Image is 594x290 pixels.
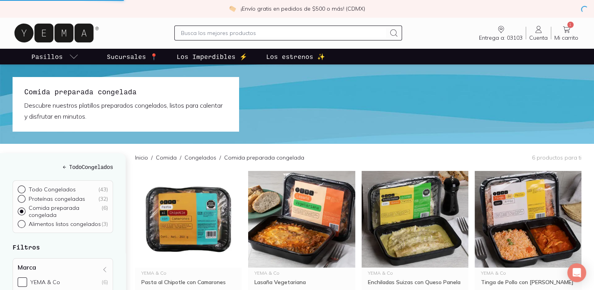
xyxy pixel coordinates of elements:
img: Lasaña Vegetariana [248,171,355,268]
p: Descubre nuestros platillos preparados congelados, listos para calentar y disfrutar en minutos. [24,100,227,122]
a: pasillo-todos-link [30,49,80,64]
span: 1 [567,22,574,28]
a: Comida [156,154,177,161]
div: ( 6 ) [101,204,108,218]
div: YEMA & Co [368,271,462,275]
a: Cuenta [526,25,551,41]
p: Sucursales 📍 [107,52,158,61]
a: Sucursales 📍 [105,49,159,64]
div: ( 43 ) [98,186,108,193]
a: Los Imperdibles ⚡️ [175,49,249,64]
img: _ENCHILADAS SUIZAS CON QUESO [362,171,468,268]
h4: Marca [18,263,36,271]
img: check [229,5,236,12]
span: Mi carrito [554,34,578,41]
p: 6 productos para ti [532,154,581,161]
p: Proteínas congeladas [29,195,85,202]
img: tinga de pollo con arroz [475,171,581,268]
p: Alimentos listos congelados [29,220,101,228]
a: ← TodoCongelados [13,163,113,171]
p: Comida preparada congelada [29,204,101,218]
input: Busca los mejores productos [181,28,386,38]
p: Pasillos [31,52,63,61]
span: Cuenta [529,34,548,41]
img: Pasta al Chipotle con Camarones [135,171,242,268]
div: YEMA & Co [141,271,236,275]
input: YEMA & Co(6) [18,277,27,287]
div: ( 32 ) [98,195,108,202]
div: YEMA & Co [481,271,575,275]
div: Open Intercom Messenger [567,263,586,282]
span: / [216,154,224,162]
p: ¡Envío gratis en pedidos de $500 o más! (CDMX) [241,5,365,13]
a: 1Mi carrito [551,25,581,41]
div: (6) [102,279,108,286]
span: / [148,154,156,162]
span: Entrega a: 03103 [479,34,523,41]
a: Entrega a: 03103 [476,25,526,41]
p: Los Imperdibles ⚡️ [177,52,247,61]
div: YEMA & Co [30,279,60,286]
span: / [177,154,185,162]
a: Congelados [185,154,216,161]
h5: ← Todo Congelados [13,163,113,171]
p: Todo Congelados [29,186,76,193]
p: Los estrenos ✨ [266,52,325,61]
p: Comida preparada congelada [224,154,304,162]
div: ( 3 ) [101,220,108,228]
a: Inicio [135,154,148,161]
a: Los estrenos ✨ [265,49,327,64]
div: YEMA & Co [254,271,349,275]
strong: Filtros [13,243,40,251]
h1: Comida preparada congelada [24,86,227,97]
